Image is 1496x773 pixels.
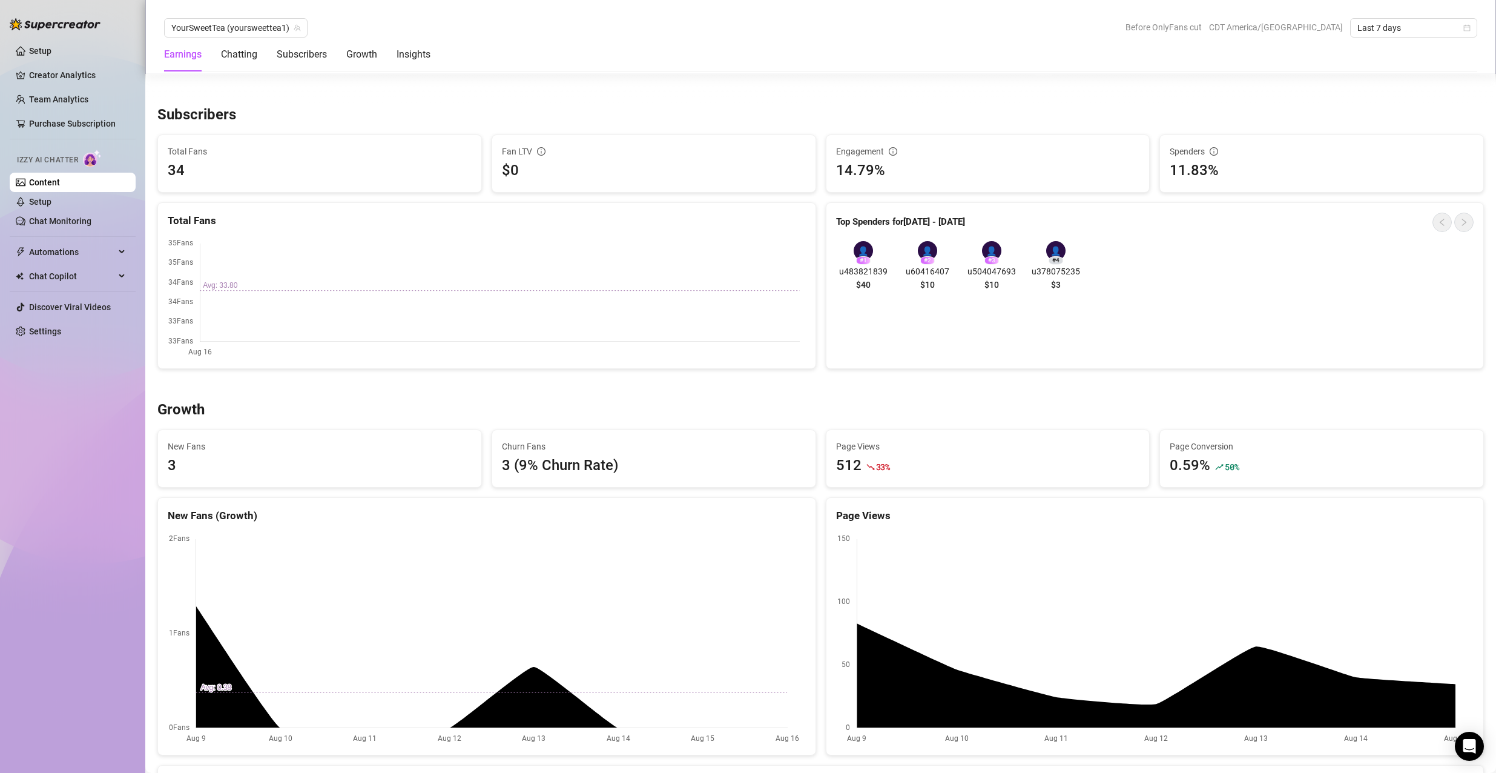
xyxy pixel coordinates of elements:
div: Page Views [836,508,1474,524]
span: Automations [29,242,115,262]
h3: Subscribers [157,105,236,125]
span: $10 [920,278,935,291]
span: Total Fans [168,145,472,158]
div: 👤 [918,241,937,260]
span: Chat Copilot [29,267,115,286]
div: 11.83% [1170,159,1474,182]
span: New Fans [168,440,472,453]
div: 14.79% [836,159,1140,182]
div: Chatting [221,47,257,62]
span: Page Conversion [1170,440,1474,453]
a: Content [29,177,60,187]
img: Chat Copilot [16,272,24,280]
a: Settings [29,327,61,336]
div: Subscribers [277,47,327,62]
span: Last 7 days [1357,19,1470,37]
div: 👤 [982,241,1001,260]
div: $0 [502,159,806,182]
div: 3 (9% Churn Rate) [502,454,806,477]
img: AI Chatter [83,150,102,167]
div: New Fans (Growth) [168,508,806,524]
span: thunderbolt [16,247,25,257]
div: Total Fans [168,213,806,229]
div: Insights [397,47,430,62]
div: 👤 [854,241,873,260]
div: Earnings [164,47,202,62]
span: 33 % [876,461,890,473]
span: rise [1215,463,1224,471]
span: calendar [1463,24,1471,32]
span: 50 % [1225,461,1239,473]
article: Top Spenders for [DATE] - [DATE] [836,215,965,230]
div: # 3 [984,256,999,265]
span: Churn Fans [502,440,806,453]
div: 512 [836,454,862,477]
span: u483821839 [836,265,891,278]
span: info-circle [537,147,545,156]
span: info-circle [889,147,897,156]
a: Setup [29,46,51,56]
div: Growth [346,47,377,62]
a: Team Analytics [29,95,88,104]
div: Open Intercom Messenger [1455,732,1484,761]
span: $10 [984,278,999,291]
span: Before OnlyFans cut [1125,18,1202,36]
a: Purchase Subscription [29,119,116,128]
div: 3 [168,454,176,477]
span: info-circle [1210,147,1218,156]
a: Discover Viral Videos [29,302,111,312]
span: u378075235 [1029,265,1083,278]
div: Spenders [1170,145,1474,158]
div: # 2 [920,256,935,265]
span: Page Views [836,440,1140,453]
div: 0.59% [1170,454,1210,477]
div: # 4 [1049,256,1063,265]
span: CDT America/[GEOGRAPHIC_DATA] [1209,18,1343,36]
a: Setup [29,197,51,207]
div: Engagement [836,145,1140,158]
div: 👤 [1046,241,1066,260]
a: Creator Analytics [29,65,126,85]
img: logo-BBDzfeDw.svg [10,18,101,30]
span: team [294,24,301,32]
span: u504047693 [964,265,1019,278]
span: YourSweetTea (yoursweettea1) [171,19,300,37]
div: 34 [168,159,185,182]
div: Fan LTV [502,145,806,158]
a: Chat Monitoring [29,216,91,226]
span: Izzy AI Chatter [17,154,78,166]
span: fall [866,463,875,471]
span: $3 [1051,278,1061,291]
div: # 1 [856,256,871,265]
h3: Growth [157,400,205,420]
span: $40 [856,278,871,291]
span: u60416407 [900,265,955,278]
